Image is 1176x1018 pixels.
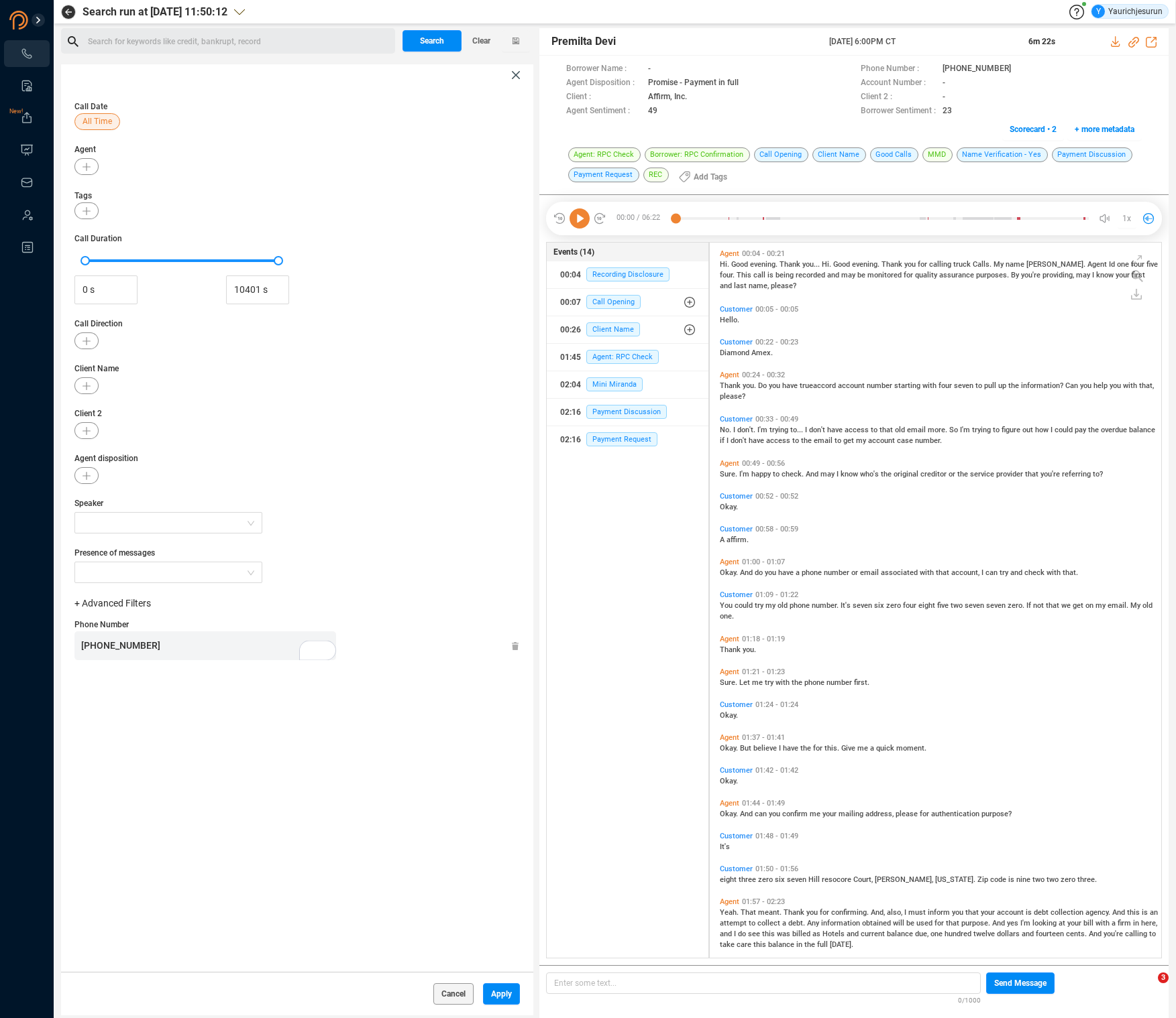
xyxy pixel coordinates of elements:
span: mailing [839,810,865,818]
span: overdue [1101,426,1129,434]
span: to [993,426,1002,434]
span: Mini Miranda [586,377,643,391]
span: figure [1002,426,1022,434]
span: Call Duration [74,233,520,245]
span: Y [1096,5,1101,18]
span: you [769,810,782,818]
span: I [837,470,841,479]
span: a [870,744,876,753]
span: I [727,436,731,445]
span: pay [1075,426,1088,434]
span: name [1006,260,1026,269]
span: phone [804,678,826,687]
span: zero [886,601,903,610]
span: don't [731,436,749,445]
span: zero. [1008,601,1026,610]
span: to [773,470,782,479]
span: purpose? [981,810,1012,818]
span: four [939,381,954,390]
span: Thank [720,645,743,654]
span: New! [9,98,23,125]
span: + more metadata [1075,119,1134,140]
span: six [874,601,886,610]
span: try [765,678,776,687]
span: one. [720,612,734,621]
span: the [1088,426,1101,434]
span: to [871,426,879,434]
span: Clear [472,30,490,52]
span: It's [720,842,730,851]
span: number. [915,436,942,445]
span: email [860,568,881,577]
span: Okay. [720,777,738,785]
span: Calls. [973,260,994,269]
span: referring [1062,470,1093,479]
span: starting [894,381,922,390]
span: Zip [977,875,990,884]
span: three [739,875,758,884]
span: four. [720,271,737,279]
span: quality [915,271,939,279]
div: grid [716,246,1161,957]
span: address, [865,810,896,818]
span: may [1076,271,1092,279]
span: I [981,568,985,577]
span: assurance [939,271,976,279]
span: Client Name [74,363,520,375]
span: you [1080,381,1093,390]
span: evening. [852,260,881,269]
span: authentication [931,810,981,818]
span: providing, [1043,271,1076,279]
span: zero [758,875,775,884]
span: the [1008,381,1021,390]
span: Can [1065,381,1080,390]
span: Good [833,260,852,269]
span: nine [1016,875,1032,884]
button: 01:45Agent: RPC Check [547,344,708,371]
span: that [1046,601,1061,610]
span: with [1123,381,1139,390]
span: please? [720,392,745,401]
span: Client 2 [74,407,520,420]
span: to [975,381,984,390]
span: truck [953,260,973,269]
span: have [827,426,845,434]
span: could [735,601,755,610]
span: Agent: RPC Check [586,350,659,364]
span: be [857,271,867,279]
span: Scorecard • 2 [1010,119,1057,140]
span: do [755,568,765,577]
span: we [1061,601,1073,610]
span: So [949,426,960,434]
span: seven [986,601,1008,610]
span: By [1011,271,1021,279]
div: Yaurichjesurun [1091,5,1163,18]
span: that [879,426,895,434]
span: trying [769,426,790,434]
span: up [998,381,1008,390]
span: But [740,744,753,753]
span: is [767,271,776,279]
span: two [951,601,965,610]
span: the [800,744,813,753]
span: try [755,601,765,610]
span: you [904,260,918,269]
span: creditor [920,470,949,479]
span: who's [860,470,881,479]
span: quick [876,744,896,753]
span: resocore [822,875,853,884]
span: four [903,601,918,610]
span: Id [1109,260,1117,269]
span: could [1055,426,1075,434]
span: know [841,470,860,479]
span: Payment Request [586,432,657,446]
div: 02:16 [560,429,581,450]
span: Call Opening [586,295,641,309]
button: 00:07Call Opening [547,289,708,316]
span: and [1010,568,1024,577]
span: Thank [720,381,743,390]
span: how [1035,426,1051,434]
button: 1x [1118,209,1136,228]
span: is [1008,875,1016,884]
li: Smart Reports [4,72,50,99]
